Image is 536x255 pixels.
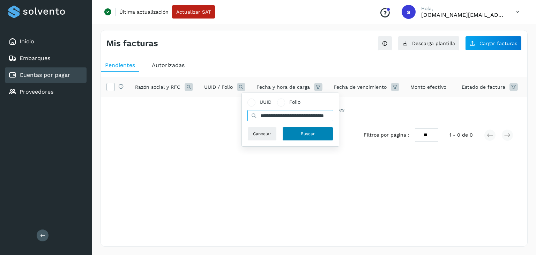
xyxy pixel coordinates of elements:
[105,62,135,68] span: Pendientes
[256,83,310,91] span: Fecha y hora de carga
[5,84,87,100] div: Proveedores
[110,106,518,114] div: No hay datos disponibles
[135,83,180,91] span: Razón social y RFC
[421,6,505,12] p: Hola,
[152,62,185,68] span: Autorizadas
[421,12,505,18] p: solvento.sl@segmail.co
[462,83,505,91] span: Estado de factura
[5,34,87,49] div: Inicio
[119,9,169,15] p: Última actualización
[479,41,517,46] span: Cargar facturas
[5,67,87,83] div: Cuentas por pagar
[334,83,387,91] span: Fecha de vencimiento
[20,88,53,95] a: Proveedores
[465,36,522,51] button: Cargar facturas
[204,83,233,91] span: UUID / Folio
[20,55,50,61] a: Embarques
[5,51,87,66] div: Embarques
[412,41,455,46] span: Descarga plantilla
[449,131,473,139] span: 1 - 0 de 0
[106,38,158,49] h4: Mis facturas
[364,131,409,139] span: Filtros por página :
[20,72,70,78] a: Cuentas por pagar
[410,83,446,91] span: Monto efectivo
[172,5,215,19] button: Actualizar SAT
[176,9,211,14] span: Actualizar SAT
[398,36,460,51] button: Descarga plantilla
[20,38,34,45] a: Inicio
